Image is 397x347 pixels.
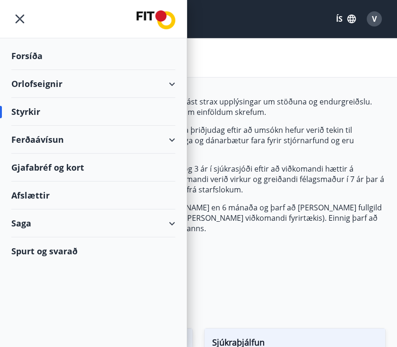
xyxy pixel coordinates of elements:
button: menu [11,10,28,27]
div: Saga [11,209,175,237]
button: V [363,8,386,30]
img: union_logo [137,10,175,29]
div: Afslættir [11,182,175,209]
p: Réttur til styrkja helst í 12 mánuði í menntasjóði og 3 ár í sjúkrasjóði eftir að viðkomandi hætt... [11,164,386,195]
p: Umsóknir úr sjóðum FIT eru rafrænar en þannig fást strax upplýsingar um stöðuna og endurgreiðslu.... [11,96,386,117]
p: Greiðsludagur styrkja úr styrktarsjóðum er næsta þriðjudag eftir að umsókn hefur verið tekin til ... [11,125,386,156]
p: Athugið að kvittun (reikningur) má ekki [PERSON_NAME] en 6 mánaða og þarf að [PERSON_NAME] fullgi... [11,202,386,234]
span: V [372,14,377,24]
div: Spurt og svarað [11,237,175,265]
div: Ferðaávísun [11,126,175,154]
div: Forsíða [11,42,175,70]
button: ÍS [331,10,361,27]
div: Gjafabréf og kort [11,154,175,182]
div: Orlofseignir [11,70,175,98]
div: Styrkir [11,98,175,126]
